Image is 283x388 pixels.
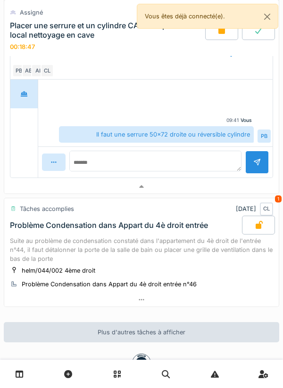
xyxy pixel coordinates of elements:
div: PB [12,64,25,77]
div: CL [41,64,54,77]
div: Il faut une serrure 50x72 droite ou réversible cylindre [59,126,254,143]
button: Close [257,4,278,29]
div: Placer une serrure et un cylindre CA sur la porte du local nettoyage en cave [10,21,203,39]
div: Problème Condensation dans Appart du 4è droit entrée n°46 [22,280,197,289]
div: Plus d'autres tâches à afficher [4,322,279,342]
div: 00:18:47 [10,43,35,50]
div: [DATE] [236,202,273,216]
div: Vous [241,117,252,124]
div: AI [31,64,44,77]
div: Assigné [20,8,43,17]
div: Vous êtes déjà connecté(e). [137,4,278,29]
div: Tâches accomplies [20,204,74,213]
div: CL [260,202,273,216]
div: helm/044/002 4ème droit [22,266,95,275]
div: 09:41 [226,117,239,124]
div: Problème Condensation dans Appart du 4è droit entrée [10,221,208,230]
div: PB [258,129,271,143]
img: badge-BVDL4wpA.svg [132,354,151,372]
div: 1 [275,195,282,202]
div: AB [22,64,35,77]
div: Suite au problème de condensation constaté dans l'appartement du 4è droit de l'entrée n°44, il fa... [10,236,273,264]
